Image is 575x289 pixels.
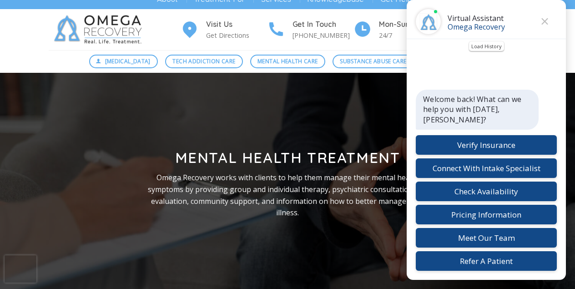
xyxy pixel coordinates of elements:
[140,172,435,218] p: Omega Recovery works with clients to help them manage their mental health symptoms by providing g...
[206,30,267,41] p: Get Directions
[379,19,440,30] h4: Mon-Sun
[267,19,353,41] a: Get In Touch [PHONE_NUMBER]
[379,30,440,41] p: 24/7
[89,55,158,68] a: [MEDICAL_DATA]
[165,55,243,68] a: Tech Addiction Care
[172,57,235,66] span: Tech Addiction Care
[175,148,400,167] strong: Mental Health Treatment
[250,55,325,68] a: Mental Health Care
[5,255,36,283] iframe: reCAPTCHA
[293,30,353,41] p: [PHONE_NUMBER]
[293,19,353,30] h4: Get In Touch
[49,9,151,50] img: Omega Recovery
[105,57,151,66] span: [MEDICAL_DATA]
[340,57,406,66] span: Substance Abuse Care
[181,19,267,41] a: Visit Us Get Directions
[206,19,267,30] h4: Visit Us
[333,55,414,68] a: Substance Abuse Care
[257,57,318,66] span: Mental Health Care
